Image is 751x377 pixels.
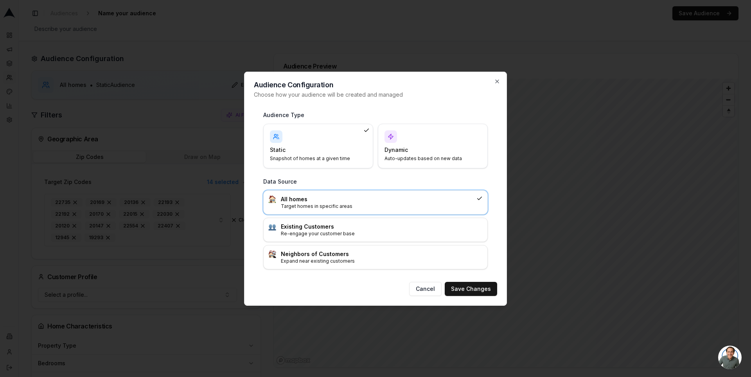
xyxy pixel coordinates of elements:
[378,124,488,168] div: DynamicAuto-updates based on new data
[384,155,472,162] p: Auto-updates based on new data
[263,111,488,119] h3: Audience Type
[281,203,473,209] p: Target homes in specific areas
[270,146,357,154] h4: Static
[263,190,488,215] div: :house:All homesTarget homes in specific areas
[281,250,483,258] h3: Neighbors of Customers
[281,223,483,231] h3: Existing Customers
[263,245,488,269] div: :house_buildings:Neighbors of CustomersExpand near existing customers
[263,218,488,242] div: :busts_in_silhouette:Existing CustomersRe-engage your customer base
[268,223,276,231] img: :busts_in_silhouette:
[254,91,497,99] p: Choose how your audience will be created and managed
[268,195,276,203] img: :house:
[254,81,497,88] h2: Audience Configuration
[445,282,497,296] button: Save Changes
[281,195,473,203] h3: All homes
[270,155,357,162] p: Snapshot of homes at a given time
[281,231,483,237] p: Re-engage your customer base
[384,146,472,154] h4: Dynamic
[409,282,442,296] button: Cancel
[268,250,276,258] img: :house_buildings:
[263,124,373,168] div: StaticSnapshot of homes at a given time
[281,258,483,264] p: Expand near existing customers
[263,178,488,186] h3: Data Source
